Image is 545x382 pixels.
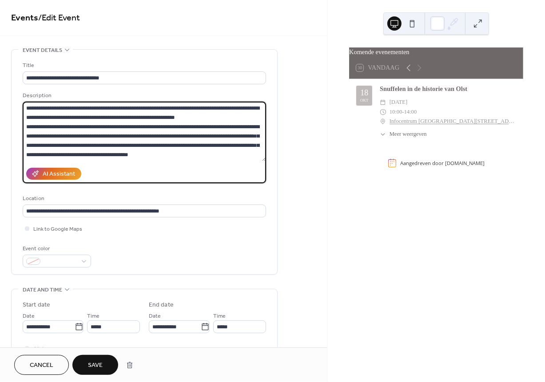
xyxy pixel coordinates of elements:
[390,130,427,138] span: Meer weergeven
[23,285,62,295] span: Date and time
[402,107,404,117] span: -
[23,194,264,203] div: Location
[14,355,69,375] button: Cancel
[380,107,386,117] div: ​
[390,98,408,107] span: [DATE]
[87,312,99,321] span: Time
[23,61,264,70] div: Title
[380,130,386,138] div: ​
[380,130,427,138] button: ​Meer weergeven
[33,345,49,354] span: All day
[23,300,50,310] div: Start date
[72,355,118,375] button: Save
[11,10,38,27] a: Events
[445,160,485,166] a: [DOMAIN_NAME]
[404,107,417,117] span: 14:00
[30,361,53,370] span: Cancel
[26,168,81,180] button: AI Assistant
[390,117,516,126] a: Infocentrum [GEOGRAPHIC_DATA][STREET_ADDRESS][GEOGRAPHIC_DATA]
[23,312,35,321] span: Date
[33,225,82,234] span: Link to Google Maps
[23,244,89,253] div: Event color
[400,160,485,166] div: Aangedreven door
[149,300,174,310] div: End date
[360,89,368,97] div: 18
[43,170,75,179] div: AI Assistant
[38,10,80,27] span: / Edit Event
[23,46,62,55] span: Event details
[380,84,516,94] div: Snuffelen in de historie van Olst
[149,312,161,321] span: Date
[349,47,523,57] div: Komende evenementen
[23,91,264,100] div: Description
[380,98,386,107] div: ​
[380,117,386,126] div: ​
[88,361,103,370] span: Save
[360,98,369,102] div: okt
[213,312,226,321] span: Time
[390,107,402,117] span: 10:00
